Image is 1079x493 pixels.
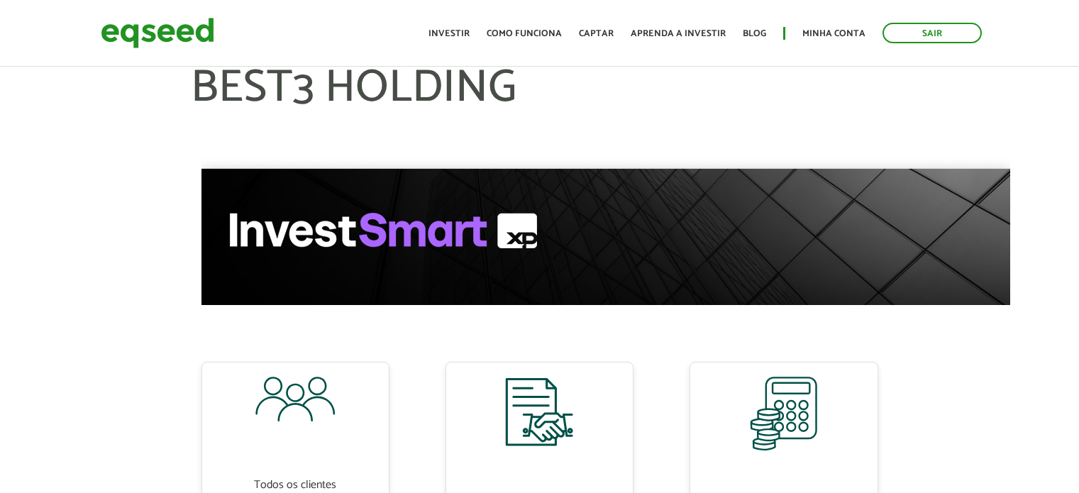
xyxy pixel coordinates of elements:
h1: BEST3 HOLDING [191,64,889,156]
img: EqSeed [101,14,214,52]
a: Minha conta [802,29,865,38]
a: Captar [579,29,614,38]
a: Investir [428,29,470,38]
a: Sair [882,23,982,43]
a: Como funciona [487,29,562,38]
img: relatorios-assessor-contratos-emitidos.svg [504,377,575,464]
img: IS-logo.png [230,213,537,248]
img: relatorios-assessor-meus-clientes.svg [255,377,336,422]
a: Aprenda a investir [631,29,726,38]
a: Blog [743,29,766,38]
img: relatorios-assessor-contratos-liquidados.svg [750,377,817,451]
